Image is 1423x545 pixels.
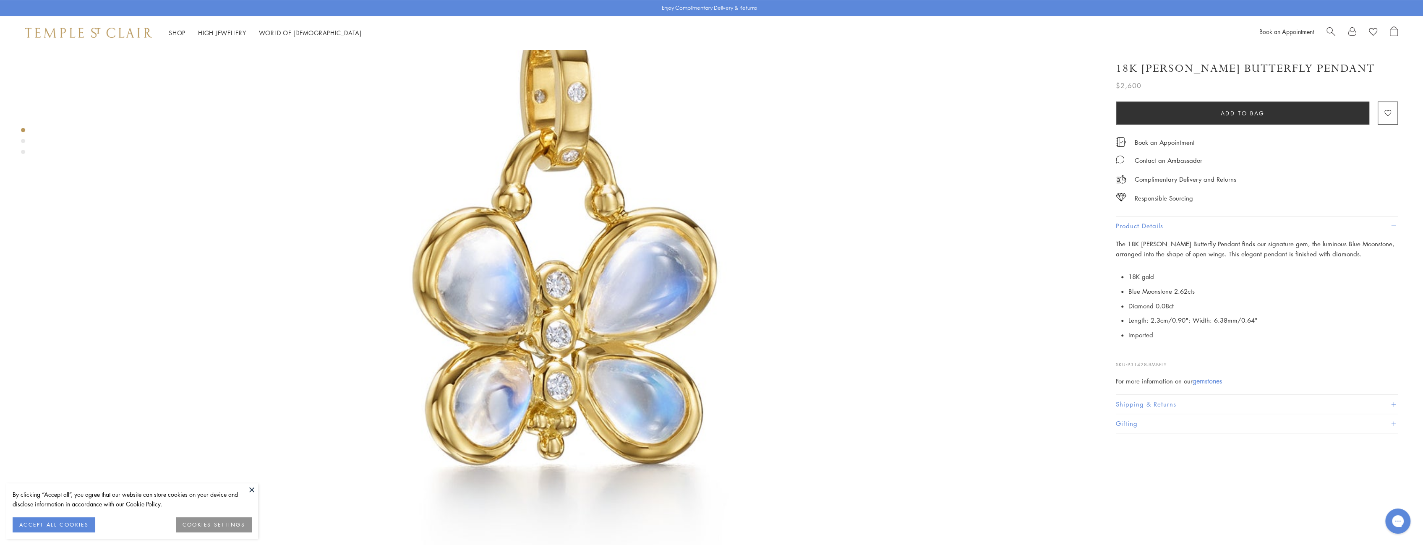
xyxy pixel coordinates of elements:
span: Add to bag [1221,109,1265,118]
a: Search [1326,26,1335,39]
button: Gifting [1116,414,1398,433]
a: High JewelleryHigh Jewellery [198,29,246,37]
iframe: Gorgias live chat messenger [1381,506,1415,537]
p: Enjoy Complimentary Delivery & Returns [662,4,757,12]
img: Temple St. Clair [25,28,152,38]
button: Shipping & Returns [1116,395,1398,414]
p: SKU: [1116,352,1398,368]
p: Complimentary Delivery and Returns [1135,174,1236,185]
img: icon_delivery.svg [1116,174,1126,185]
a: Open Shopping Bag [1390,26,1398,39]
a: Book an Appointment [1259,27,1314,36]
a: World of [DEMOGRAPHIC_DATA]World of [DEMOGRAPHIC_DATA] [259,29,362,37]
a: Book an Appointment [1135,138,1195,147]
span: P31428-BMBFLY [1128,361,1167,368]
button: ACCEPT ALL COOKIES [13,517,95,532]
a: ShopShop [169,29,185,37]
img: icon_sourcing.svg [1116,193,1126,201]
span: The 18K [PERSON_NAME] Butterfly Pendant finds our signature gem, the luminous Blue Moonstone, arr... [1116,240,1394,258]
span: $2,600 [1116,80,1141,91]
div: Product gallery navigation [21,126,25,161]
a: View Wishlist [1369,26,1377,39]
li: Diamond 0.08ct [1128,299,1398,313]
button: Add to bag [1116,102,1369,125]
div: Contact an Ambassador [1135,155,1202,166]
button: Product Details [1116,216,1398,235]
div: For more information on our [1116,376,1398,386]
li: Length: 2.3cm/0.90"; Width: 6.38mm/0.64" [1128,313,1398,328]
img: icon_appointment.svg [1116,137,1126,147]
button: COOKIES SETTINGS [176,517,252,532]
div: Responsible Sourcing [1135,193,1193,203]
li: Imported [1128,328,1398,342]
img: MessageIcon-01_2.svg [1116,155,1124,164]
li: 18K gold [1128,269,1398,284]
div: By clicking “Accept all”, you agree that our website can store cookies on your device and disclos... [13,490,252,509]
nav: Main navigation [169,28,362,38]
h1: 18K [PERSON_NAME] Butterfly Pendant [1116,61,1375,76]
li: Blue Moonstone 2.62cts [1128,284,1398,299]
a: gemstones [1193,376,1222,386]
